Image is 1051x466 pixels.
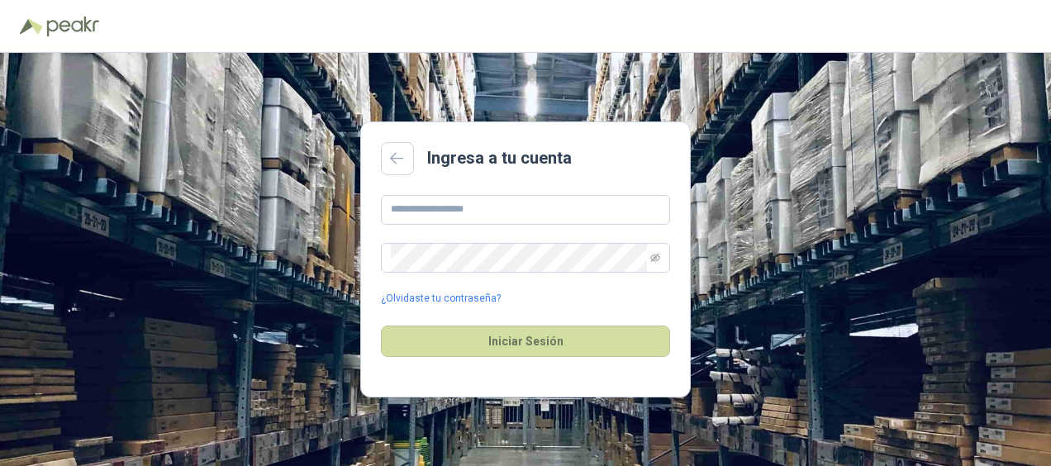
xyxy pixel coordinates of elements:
[46,17,99,36] img: Peakr
[381,291,501,307] a: ¿Olvidaste tu contraseña?
[427,145,572,171] h2: Ingresa a tu cuenta
[381,326,670,357] button: Iniciar Sesión
[20,18,43,35] img: Logo
[650,253,660,263] span: eye-invisible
